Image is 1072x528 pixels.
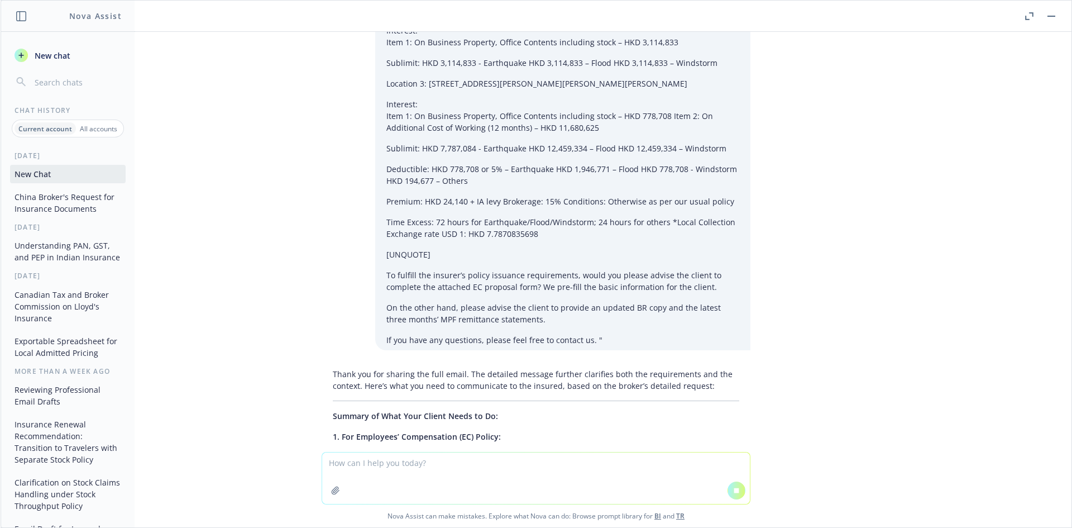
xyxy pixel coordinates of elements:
[333,431,501,442] span: 1. For Employees’ Compensation (EC) Policy:
[386,98,739,134] p: Interest: Item 1: On Business Property, Office Contents including stock – HKD 778,708 Item 2: On ...
[32,74,121,90] input: Search chats
[1,222,135,232] div: [DATE]
[386,142,739,154] p: Sublimit: HKD 7,787,084 - Earthquake HKD 12,459,334 – Flood HKD 12,459,334 – Windstorm
[1,151,135,160] div: [DATE]
[386,302,739,325] p: On the other hand, please advise the client to provide an updated BR copy and the latest three mo...
[386,334,739,346] p: If you have any questions, please feel free to contact us. "
[10,332,126,362] button: Exportable Spreadsheet for Local Admitted Pricing
[10,236,126,267] button: Understanding PAN, GST, and PEP in Indian Insurance
[333,368,739,392] p: Thank you for sharing the full email. The detailed message further clarifies both the requirement...
[386,269,739,293] p: To fulfill the insurer’s policy issuance requirements, would you please advise the client to comp...
[386,196,739,207] p: Premium: HKD 24,140 + IA levy Brokerage: 15% Conditions: Otherwise as per our usual policy
[10,473,126,515] button: Clarification on Stock Claims Handling under Stock Throughput Policy
[10,165,126,183] button: New Chat
[386,78,739,89] p: Location 3: [STREET_ADDRESS][PERSON_NAME][PERSON_NAME][PERSON_NAME]
[654,511,661,521] a: BI
[386,25,739,48] p: Interest: Item 1: On Business Property, Office Contents including stock – HKD 3,114,833
[386,163,739,187] p: Deductible: HKD 778,708 or 5% – Earthquake HKD 1,946,771 – Flood HKD 778,708 - Windstorm HKD 194,...
[386,249,739,260] p: [UNQUOTE]
[18,124,72,134] p: Current account
[676,511,685,521] a: TR
[10,286,126,327] button: Canadian Tax and Broker Commission on Lloyd's Insurance
[10,188,126,218] button: China Broker's Request for Insurance Documents
[10,380,126,411] button: Reviewing Professional Email Drafts
[32,50,70,61] span: New chat
[1,367,135,376] div: More than a week ago
[5,505,1067,527] span: Nova Assist can make mistakes. Explore what Nova can do: Browse prompt library for and
[386,57,739,69] p: Sublimit: HKD 3,114,833 - Earthquake HKD 3,114,833 – Flood HKD 3,114,833 – Windstorm
[386,216,739,240] p: Time Excess: 72 hours for Earthquake/Flood/Windstorm; 24 hours for others *Local Collection Excha...
[10,415,126,469] button: Insurance Renewal Recommendation: Transition to Travelers with Separate Stock Policy
[1,106,135,115] div: Chat History
[333,411,498,421] span: Summary of What Your Client Needs to Do:
[69,10,122,22] h1: Nova Assist
[80,124,117,134] p: All accounts
[1,271,135,280] div: [DATE]
[10,45,126,65] button: New chat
